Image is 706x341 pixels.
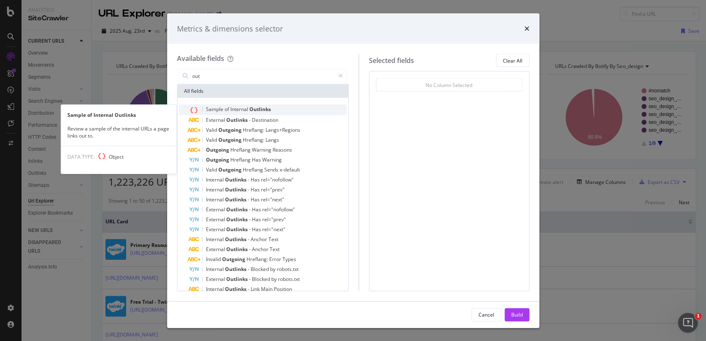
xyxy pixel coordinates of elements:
span: Types [282,256,296,263]
span: External [206,206,226,213]
div: times [524,23,529,34]
span: Internal [206,236,225,243]
div: Cancel [479,311,494,318]
span: Sample [206,106,225,113]
span: Outlinks [226,226,249,233]
span: Internal [206,176,225,183]
span: Blocked [252,276,271,283]
span: Hreflang [230,146,252,153]
span: - [248,266,251,273]
div: Clear All [503,57,522,64]
input: Search by field name [191,70,335,82]
span: rel="next" [262,226,285,233]
span: by [271,276,278,283]
span: rel="prev" [261,186,285,193]
span: Outgoing [206,146,230,153]
span: Outlinks [225,186,248,193]
span: Hreflang [230,156,252,163]
span: - [248,196,251,203]
span: Blocked [251,266,270,273]
button: Cancel [471,308,501,321]
span: Outlinks [225,266,248,273]
span: Invalid [206,256,222,263]
span: Internal [206,266,225,273]
span: Valid [206,136,218,143]
button: Clear All [496,54,529,67]
span: Warning [252,146,273,153]
span: Outgoing [218,136,243,143]
span: Valid [206,166,218,173]
span: Text [270,246,280,253]
button: Build [505,308,529,321]
span: rel="nofollow" [262,206,295,213]
div: Sample of Internal Outlinks [61,111,176,118]
div: Selected fields [369,56,414,65]
span: - [249,276,252,283]
span: of [225,106,230,113]
span: Internal [206,186,225,193]
span: - [249,216,252,223]
span: robots.txt [277,266,299,273]
div: Metrics & dimensions selector [177,23,283,34]
span: Has [252,156,262,163]
div: No Column Selected [426,81,472,88]
span: Position [274,285,292,293]
span: by [270,266,277,273]
span: Hreflang: [243,136,266,143]
span: - [249,246,252,253]
span: Text [268,236,278,243]
span: Anchor [251,236,268,243]
span: Sends [264,166,280,173]
span: Langs+Regions [266,126,300,133]
span: Has [251,186,261,193]
span: External [206,276,226,283]
span: 1 [695,313,701,319]
span: Hreflang: [247,256,269,263]
span: rel="nofollow" [261,176,294,183]
span: Outgoing [222,256,247,263]
div: modal [167,13,539,328]
span: Has [251,196,261,203]
span: Hreflang [243,166,264,173]
span: Reasons [273,146,292,153]
span: Internal [230,106,249,113]
span: Error [269,256,282,263]
div: All fields [177,85,348,98]
span: Outlinks [225,196,248,203]
iframe: Intercom live chat [678,313,698,333]
span: Main [261,285,274,293]
span: - [249,116,252,123]
span: Outlinks [226,246,249,253]
span: Destination [252,116,278,123]
span: Has [252,226,262,233]
span: Internal [206,285,225,293]
span: Has [251,176,261,183]
span: rel="prev" [262,216,286,223]
span: Langs [266,136,279,143]
span: Outlinks [225,176,248,183]
span: External [206,226,226,233]
span: External [206,246,226,253]
span: - [248,285,251,293]
span: Outgoing [206,156,230,163]
div: Review a sample of the internal URLs a page links out to. [61,125,176,139]
span: - [249,206,252,213]
span: Has [252,216,262,223]
span: rel="next" [261,196,284,203]
span: Outlinks [225,285,248,293]
span: - [248,186,251,193]
span: Outlinks [225,236,248,243]
span: Outlinks [226,206,249,213]
span: Anchor [252,246,270,253]
span: External [206,116,226,123]
span: Valid [206,126,218,133]
span: Hreflang: [243,126,266,133]
span: Outgoing [218,166,243,173]
span: Outlinks [226,216,249,223]
span: Outlinks [226,276,249,283]
span: - [248,236,251,243]
span: External [206,216,226,223]
span: Warning [262,156,282,163]
span: Link [251,285,261,293]
div: Available fields [177,54,224,63]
